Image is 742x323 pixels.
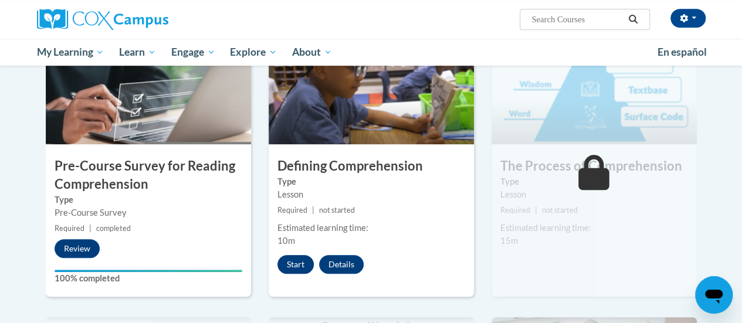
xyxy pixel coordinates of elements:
button: Account Settings [670,9,706,28]
a: Engage [164,39,223,66]
iframe: Button to launch messaging window [695,276,733,314]
span: Required [500,206,530,215]
span: | [312,206,314,215]
span: not started [319,206,355,215]
a: Explore [222,39,284,66]
input: Search Courses [530,12,624,26]
div: Your progress [55,270,242,272]
label: Type [277,175,465,188]
div: Lesson [277,188,465,201]
span: Required [55,224,84,233]
span: | [89,224,92,233]
button: Start [277,255,314,274]
a: About [284,39,340,66]
div: Lesson [500,188,688,201]
span: Learn [119,45,156,59]
button: Review [55,239,100,258]
h3: Pre-Course Survey for Reading Comprehension [46,157,251,193]
a: My Learning [29,39,112,66]
span: En español [658,46,707,58]
img: Course Image [269,27,474,144]
img: Course Image [492,27,697,144]
span: 10m [277,236,295,246]
a: Cox Campus [37,9,248,30]
label: Type [500,175,688,188]
span: completed [96,224,131,233]
span: | [535,206,537,215]
button: Details [319,255,364,274]
a: En español [650,40,714,64]
div: Main menu [28,39,714,66]
button: Search [624,12,642,26]
span: Required [277,206,307,215]
label: 100% completed [55,272,242,285]
div: Estimated learning time: [500,222,688,234]
img: Course Image [46,27,251,144]
label: Type [55,193,242,206]
h3: The Process of Comprehension [492,157,697,175]
div: Pre-Course Survey [55,206,242,219]
span: Explore [230,45,277,59]
a: Learn [111,39,164,66]
h3: Defining Comprehension [269,157,474,175]
span: not started [542,206,578,215]
img: Cox Campus [37,9,168,30]
span: Engage [171,45,215,59]
div: Estimated learning time: [277,222,465,234]
span: About [292,45,332,59]
span: My Learning [36,45,104,59]
span: 15m [500,236,518,246]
